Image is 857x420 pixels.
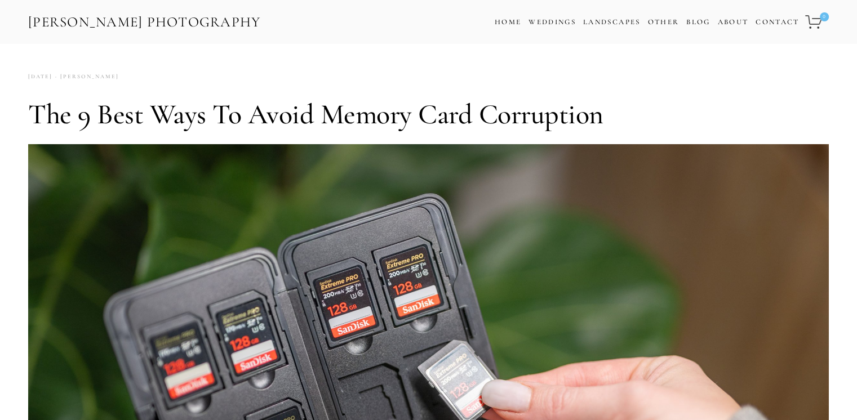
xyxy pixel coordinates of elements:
time: [DATE] [28,69,52,84]
a: Other [647,17,679,26]
a: Contact [756,14,799,30]
a: Landscapes [583,17,640,26]
a: Home [495,14,521,30]
span: 0 [820,12,829,21]
a: 0 items in cart [803,8,830,35]
a: [PERSON_NAME] Photography [27,10,262,35]
h1: The 9 Best Ways to Avoid Memory Card Corruption [28,97,829,131]
a: About [717,14,748,30]
a: Blog [686,14,710,30]
a: [PERSON_NAME] [52,69,119,84]
a: Weddings [529,17,576,26]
